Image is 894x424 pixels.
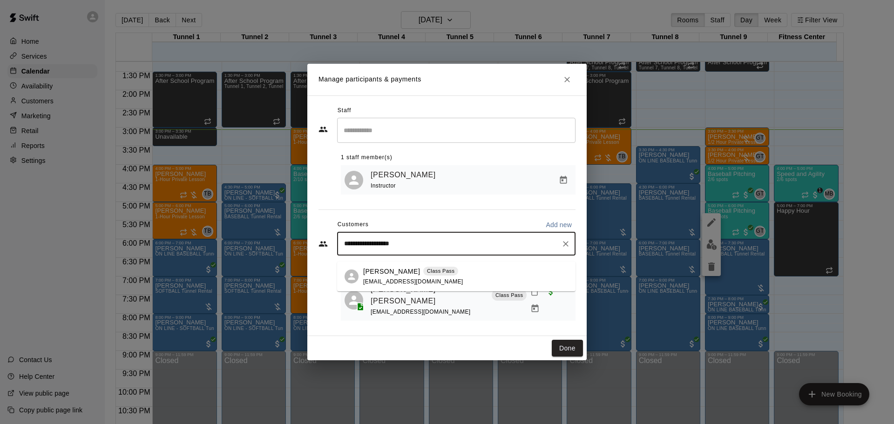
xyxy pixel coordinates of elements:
button: Mark attendance [527,284,542,300]
span: Staff [338,103,351,118]
div: Nicky Ra [345,291,363,310]
p: Class Pass [427,267,454,275]
p: Add new [546,220,572,229]
svg: Customers [318,239,328,249]
a: [PERSON_NAME] [PERSON_NAME] [371,283,488,307]
span: Customers [338,217,369,232]
button: Manage bookings & payment [555,172,572,188]
button: Add new [542,217,576,232]
button: Close [559,71,576,88]
p: [PERSON_NAME] [363,267,420,276]
p: Class Pass [495,291,523,299]
span: [EMAIL_ADDRESS][DOMAIN_NAME] [371,309,471,315]
p: Manage participants & payments [318,74,421,84]
div: Search staff [337,118,576,142]
div: Agastya Yarramsetti [345,269,359,283]
span: Instructor [371,182,396,189]
svg: Staff [318,125,328,134]
span: [EMAIL_ADDRESS][DOMAIN_NAME] [363,278,463,285]
a: [PERSON_NAME] [371,169,436,181]
div: Gilbert Tussey [345,171,363,189]
div: Start typing to search customers... [337,232,576,256]
button: Manage bookings & payment [527,300,543,317]
span: 1 staff member(s) [341,150,393,165]
button: Done [552,340,583,357]
button: Clear [559,237,572,250]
